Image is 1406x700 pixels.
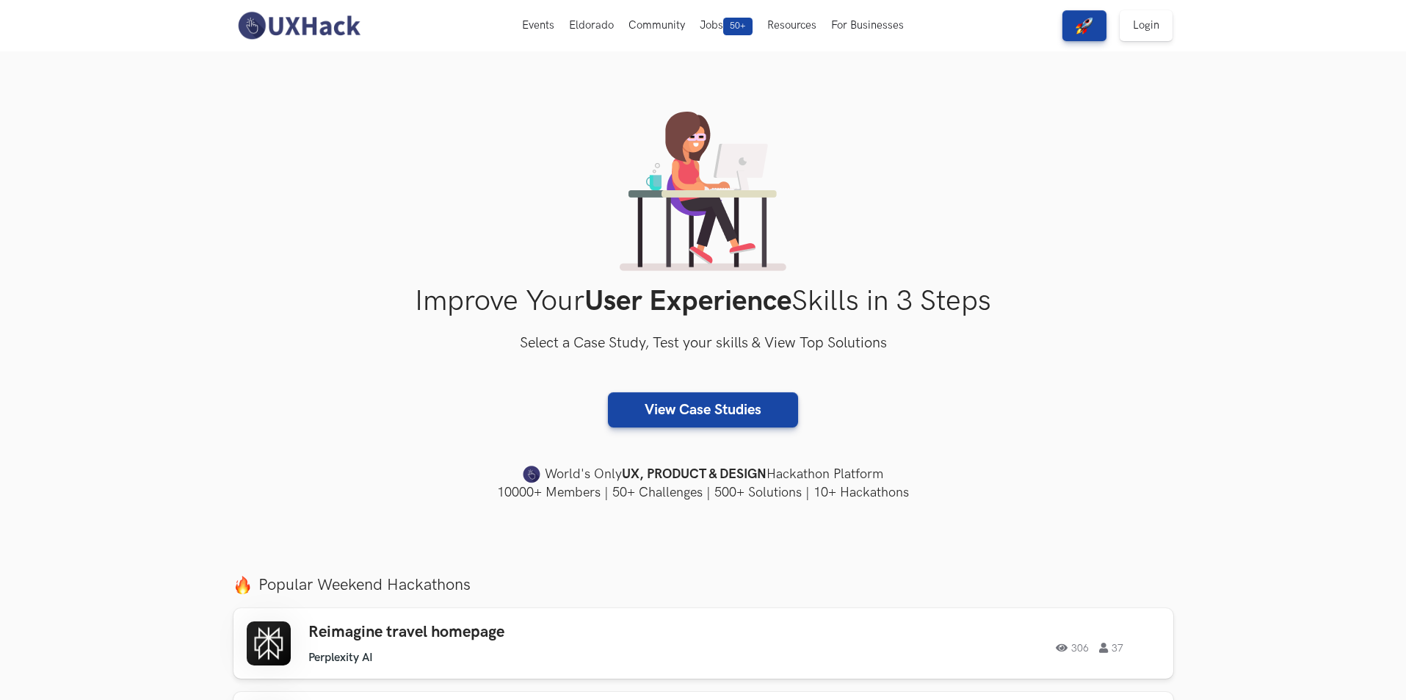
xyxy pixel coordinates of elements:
strong: UX, PRODUCT & DESIGN [622,464,767,485]
h4: 10000+ Members | 50+ Challenges | 500+ Solutions | 10+ Hackathons [233,483,1173,502]
label: Popular Weekend Hackathons [233,575,1173,595]
img: rocket [1076,17,1093,35]
a: Reimagine travel homepage Perplexity AI 306 37 [233,608,1173,679]
h1: Improve Your Skills in 3 Steps [233,284,1173,319]
a: Login [1120,10,1173,41]
img: uxhack-favicon-image.png [523,465,540,484]
h3: Select a Case Study, Test your skills & View Top Solutions [233,332,1173,356]
span: 37 [1099,643,1123,653]
h4: World's Only Hackathon Platform [233,464,1173,485]
img: lady working on laptop [620,112,786,271]
strong: User Experience [584,284,791,319]
li: Perplexity AI [308,651,373,665]
a: View Case Studies [608,392,798,427]
span: 50+ [723,18,753,35]
span: 306 [1056,643,1089,653]
img: fire.png [233,576,252,594]
img: UXHack-logo.png [233,10,364,41]
h3: Reimagine travel homepage [308,623,725,642]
